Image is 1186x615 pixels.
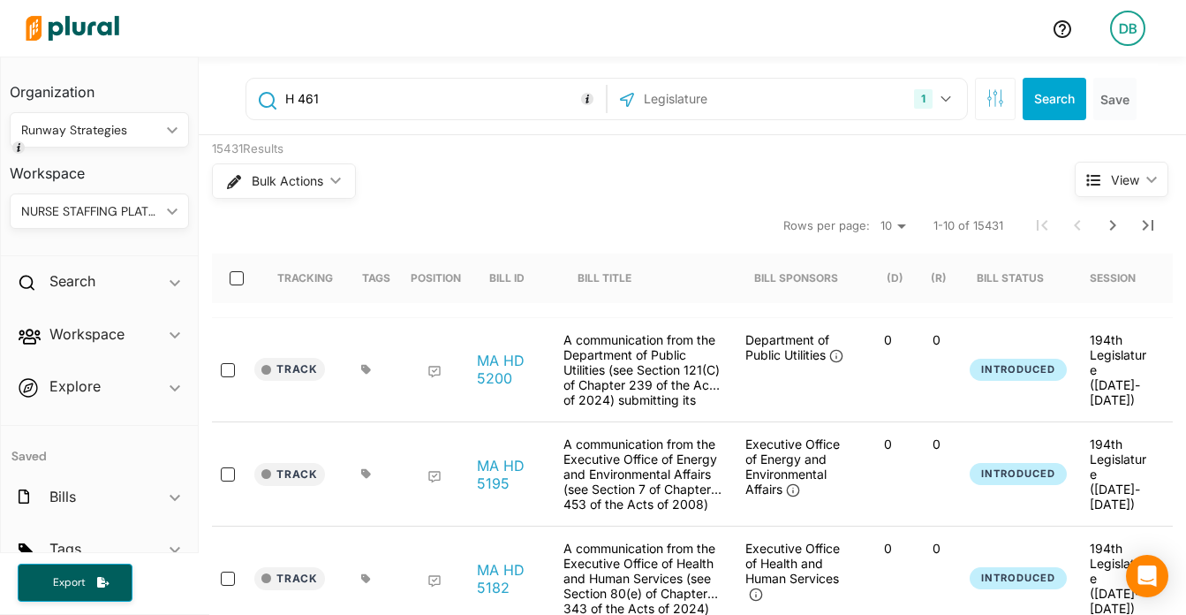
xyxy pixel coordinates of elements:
[1130,208,1166,243] button: Last Page
[361,364,371,375] div: Add tags
[252,175,323,187] span: Bulk Actions
[221,363,235,377] input: select-row-state-ma-194th-hd5200
[49,271,95,291] h2: Search
[1090,271,1136,285] div: Session
[579,91,595,107] div: Tooltip anchor
[277,254,333,303] div: Tracking
[578,254,647,303] div: Bill Title
[933,217,1003,235] span: 1-10 of 15431
[477,352,544,387] a: MA HD 5200
[745,437,840,497] span: Executive Office of Energy and Environmental Affairs
[1126,555,1168,597] div: Open Intercom Messenger
[1090,254,1152,303] div: Session
[277,271,333,285] div: Tracking
[361,573,371,584] div: Add tags
[1060,208,1095,243] button: Previous Page
[11,140,26,156] div: Tooltip anchor
[754,271,838,285] div: Bill Sponsors
[1024,208,1060,243] button: First Page
[970,463,1067,485] button: Introduced
[411,254,461,303] div: Position
[642,82,831,116] input: Legislature
[871,332,905,347] p: 0
[970,359,1067,381] button: Introduced
[283,82,601,116] input: Enter keywords, bill # or legislator name
[362,271,390,285] div: Tags
[1,426,198,469] h4: Saved
[887,271,903,285] div: (D)
[21,121,160,140] div: Runway Strategies
[745,332,829,362] span: Department of Public Utilities
[1095,208,1130,243] button: Next Page
[49,376,101,396] h2: Explore
[1096,4,1160,53] a: DB
[427,470,442,484] div: Add Position Statement
[10,148,189,186] h3: Workspace
[986,89,1004,104] span: Search Filters
[489,271,525,285] div: Bill ID
[49,539,81,558] h2: Tags
[887,254,903,303] div: (D)
[977,271,1044,285] div: Bill Status
[1093,78,1137,120] button: Save
[212,163,356,199] button: Bulk Actions
[221,572,235,586] input: select-row-state-ma-194th-hd5182
[919,437,954,452] p: 0
[230,271,244,285] input: select-all-rows
[907,82,963,116] button: 1
[477,561,544,596] a: MA HD 5182
[49,487,76,506] h2: Bills
[411,271,461,285] div: Position
[919,541,954,556] p: 0
[555,332,731,407] div: A communication from the Department of Public Utilities (see Section 121(C) of Chapter 239 of the...
[931,254,947,303] div: (R)
[221,467,235,482] input: select-row-state-ma-194th-hd5195
[931,271,947,285] div: (R)
[783,217,870,235] span: Rows per page:
[49,324,125,344] h2: Workspace
[427,365,442,379] div: Add Position Statement
[914,89,933,109] div: 1
[871,437,905,452] p: 0
[977,254,1060,303] div: Bill Status
[1090,437,1150,512] div: 194th Legislature ([DATE]-[DATE])
[871,541,905,556] p: 0
[745,541,840,586] span: Executive Office of Health and Human Services
[970,567,1067,589] button: Introduced
[10,66,189,105] h3: Organization
[18,564,132,602] button: Export
[754,254,838,303] div: Bill Sponsors
[21,202,160,221] div: NURSE STAFFING PLATFORMS
[362,254,390,303] div: Tags
[254,358,325,381] button: Track
[41,575,97,590] span: Export
[1110,11,1145,46] div: DB
[254,567,325,590] button: Track
[212,140,1008,158] div: 15431 Results
[555,437,731,512] div: A communication from the Executive Office of Energy and Environmental Affairs (see Section 7 of C...
[1111,171,1139,189] span: View
[1090,332,1150,407] div: 194th Legislature ([DATE]-[DATE])
[919,332,954,347] p: 0
[254,463,325,486] button: Track
[427,574,442,588] div: Add Position Statement
[489,254,540,303] div: Bill ID
[361,468,371,479] div: Add tags
[477,457,544,492] a: MA HD 5195
[1023,78,1086,120] button: Search
[578,271,631,285] div: Bill Title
